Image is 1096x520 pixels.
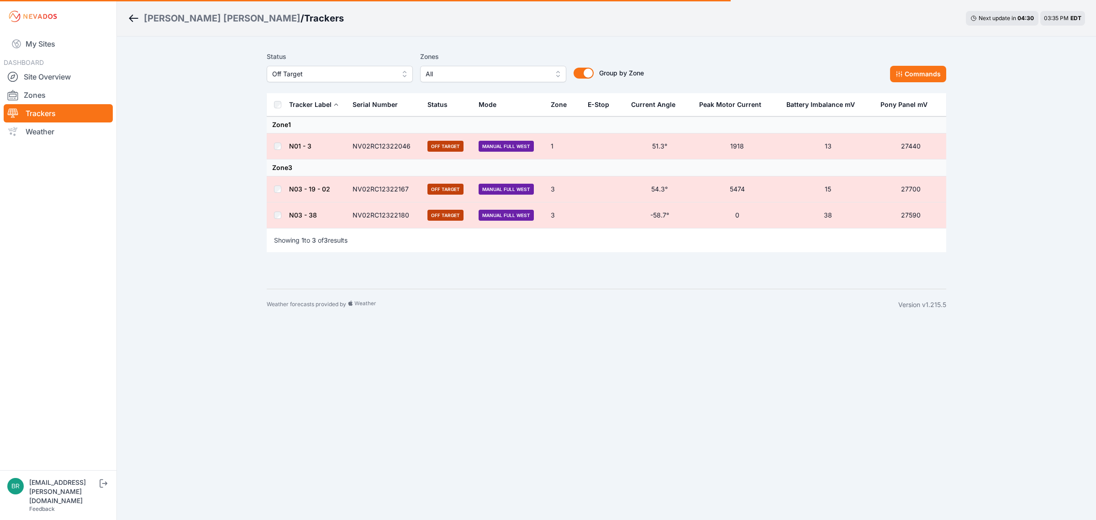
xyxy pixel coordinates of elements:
[427,141,464,152] span: Off Target
[551,94,574,116] button: Zone
[324,236,328,244] span: 3
[353,100,398,109] div: Serial Number
[4,33,113,55] a: My Sites
[479,94,504,116] button: Mode
[427,210,464,221] span: Off Target
[420,51,566,62] label: Zones
[301,236,304,244] span: 1
[786,94,862,116] button: Battery Imbalance mV
[267,159,946,176] td: Zone 3
[272,69,395,80] span: Off Target
[426,69,548,80] span: All
[347,176,422,202] td: NV02RC12322167
[29,478,98,505] div: [EMAIL_ADDRESS][PERSON_NAME][DOMAIN_NAME]
[4,58,44,66] span: DASHBOARD
[289,100,332,109] div: Tracker Label
[1044,15,1069,21] span: 03:35 PM
[898,300,946,309] div: Version v1.215.5
[274,236,348,245] p: Showing to of results
[699,100,761,109] div: Peak Motor Current
[128,6,344,30] nav: Breadcrumb
[427,184,464,195] span: Off Target
[1070,15,1081,21] span: EDT
[347,202,422,228] td: NV02RC12322180
[144,12,300,25] a: [PERSON_NAME] [PERSON_NAME]
[7,478,24,494] img: brayden.sanford@nevados.solar
[312,236,316,244] span: 3
[267,66,413,82] button: Off Target
[545,176,583,202] td: 3
[694,133,781,159] td: 1918
[786,100,855,109] div: Battery Imbalance mV
[626,176,694,202] td: 54.3°
[875,202,946,228] td: 27590
[588,100,609,109] div: E-Stop
[545,202,583,228] td: 3
[875,176,946,202] td: 27700
[599,69,644,77] span: Group by Zone
[7,9,58,24] img: Nevados
[4,104,113,122] a: Trackers
[29,505,55,512] a: Feedback
[347,133,422,159] td: NV02RC12322046
[781,176,875,202] td: 15
[479,210,534,221] span: Manual Full West
[551,100,567,109] div: Zone
[267,300,898,309] div: Weather forecasts provided by
[479,141,534,152] span: Manual Full West
[979,15,1016,21] span: Next update in
[699,94,769,116] button: Peak Motor Current
[427,94,455,116] button: Status
[479,184,534,195] span: Manual Full West
[626,202,694,228] td: -58.7°
[4,86,113,104] a: Zones
[631,100,675,109] div: Current Angle
[353,94,405,116] button: Serial Number
[875,133,946,159] td: 27440
[1017,15,1034,22] div: 04 : 30
[4,68,113,86] a: Site Overview
[588,94,616,116] button: E-Stop
[289,211,317,219] a: N03 - 38
[289,185,330,193] a: N03 - 19 - 02
[626,133,694,159] td: 51.3°
[694,176,781,202] td: 5474
[304,12,344,25] h3: Trackers
[289,94,339,116] button: Tracker Label
[694,202,781,228] td: 0
[479,100,496,109] div: Mode
[880,94,935,116] button: Pony Panel mV
[267,51,413,62] label: Status
[300,12,304,25] span: /
[890,66,946,82] button: Commands
[267,117,946,133] td: Zone 1
[631,94,683,116] button: Current Angle
[4,122,113,141] a: Weather
[880,100,927,109] div: Pony Panel mV
[781,202,875,228] td: 38
[427,100,448,109] div: Status
[289,142,311,150] a: N01 - 3
[781,133,875,159] td: 13
[545,133,583,159] td: 1
[420,66,566,82] button: All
